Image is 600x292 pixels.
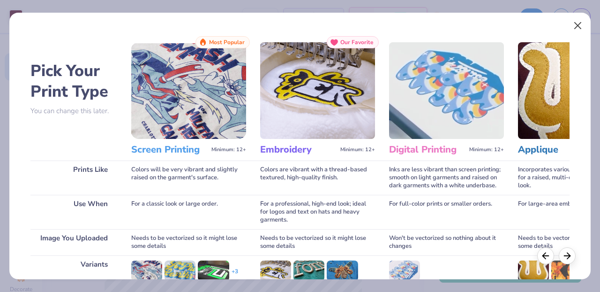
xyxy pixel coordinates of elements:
h2: Pick Your Print Type [30,61,117,102]
div: Prints Like [30,161,117,195]
div: Use When [30,195,117,229]
div: Colors will be very vibrant and slightly raised on the garment's surface. [131,161,246,195]
div: Needs to be vectorized so it might lose some details [131,229,246,255]
div: Colors are vibrant with a thread-based textured, high-quality finish. [260,161,375,195]
img: Sublimated [551,261,582,281]
img: Digital Printing [389,42,504,139]
img: Puff Ink [165,261,195,281]
div: For a professional, high-end look; ideal for logos and text on hats and heavy garments. [260,195,375,229]
img: Screen Printing [131,42,246,139]
span: Minimum: 12+ [469,146,504,153]
h3: Applique [518,144,594,156]
span: Minimum: 12+ [340,146,375,153]
div: For full-color prints or smaller orders. [389,195,504,229]
span: Most Popular [209,39,245,46]
div: For a classic look or large order. [131,195,246,229]
img: Neon Ink [198,261,229,281]
p: You can change this later. [30,107,117,115]
div: Image You Uploaded [30,229,117,255]
div: Won't be vectorized so nothing about it changes [389,229,504,255]
img: Standard [260,261,291,281]
div: + 3 [232,268,238,284]
img: 3D Puff [293,261,324,281]
h3: Digital Printing [389,144,465,156]
img: Standard [131,261,162,281]
span: Minimum: 12+ [211,146,246,153]
img: Standard [518,261,549,281]
span: Our Favorite [340,39,374,46]
button: Close [569,17,587,35]
div: Inks are less vibrant than screen printing; smooth on light garments and raised on dark garments ... [389,161,504,195]
div: Needs to be vectorized so it might lose some details [260,229,375,255]
h3: Screen Printing [131,144,208,156]
img: Embroidery [260,42,375,139]
img: Standard [389,261,420,281]
img: Metallic & Glitter [327,261,358,281]
h3: Embroidery [260,144,337,156]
